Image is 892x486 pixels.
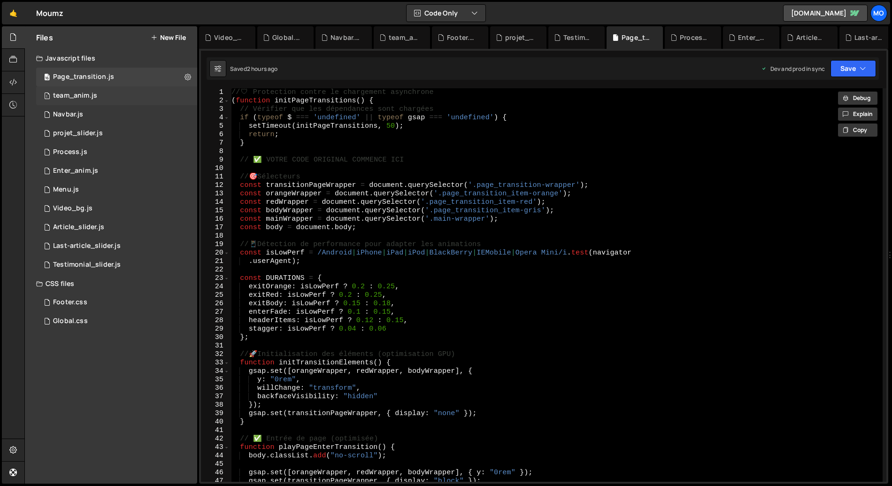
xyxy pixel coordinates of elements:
div: Saved [230,65,278,73]
div: 10 [201,164,230,173]
div: Enter_anim.js [738,33,768,42]
div: 32 [201,350,230,359]
div: 28 [201,316,230,325]
div: 19 [201,240,230,249]
div: Process.js [53,148,87,156]
div: 37 [201,393,230,401]
div: 38 [201,401,230,409]
button: Explain [838,107,878,121]
div: 42 [201,435,230,443]
div: Article_slider.js [796,33,826,42]
div: 2 [201,97,230,105]
div: 7 [201,139,230,147]
a: [DOMAIN_NAME] [783,5,868,22]
div: Process.js [680,33,710,42]
div: 39 [201,409,230,418]
div: 35 [201,376,230,384]
div: 3 [201,105,230,114]
div: 25 [201,291,230,300]
div: Navbar.js [53,110,83,119]
div: 44 [201,452,230,460]
button: Copy [838,123,878,137]
div: Footer.css [53,298,87,307]
div: Last-article_slider.js [854,33,884,42]
div: 11 [201,173,230,181]
div: 17 [201,224,230,232]
div: 14118/36079.js [36,237,197,255]
div: 30 [201,333,230,342]
div: Last-article_slider.js [53,242,121,250]
div: 14 [201,198,230,207]
div: CSS files [25,274,197,293]
button: Debug [838,91,878,105]
div: 14118/41991.js [36,86,197,105]
div: 8 [201,147,230,156]
div: Menu.js [53,185,79,194]
div: 45 [201,460,230,469]
div: 21 [201,257,230,266]
div: 20 [201,249,230,257]
div: Navbar.js [331,33,361,42]
div: 41 [201,426,230,435]
div: 15 [201,207,230,215]
div: 2 hours ago [247,65,278,73]
div: 34 [201,367,230,376]
div: Article_slider.js [53,223,104,231]
div: 29 [201,325,230,333]
div: 14118/36280.js [36,68,197,86]
div: Dev and prod in sync [761,65,825,73]
div: 5 [201,122,230,131]
div: 22 [201,266,230,274]
div: 46 [201,469,230,477]
a: 🤙 [2,2,25,24]
div: 14118/36077.js [36,255,197,274]
div: 14118/36551.js [36,105,197,124]
div: 14118/37107.css [36,293,197,312]
div: 36 [201,384,230,393]
div: 14118/36901.js [36,124,197,143]
div: 43 [201,443,230,452]
a: Mo [870,5,887,22]
button: Code Only [407,5,485,22]
div: Global.css [53,317,88,325]
div: 14118/36100.js [36,218,197,237]
div: 26 [201,300,230,308]
div: Global.css [272,33,302,42]
div: 12 [201,181,230,190]
div: 9 [201,156,230,164]
button: Save [830,60,876,77]
div: 6 [201,131,230,139]
span: 16 [44,74,50,82]
div: 23 [201,274,230,283]
div: projet_slider.js [505,33,535,42]
div: 16 [201,215,230,224]
div: 47 [201,477,230,486]
div: 4 [201,114,230,122]
div: 14118/36091.css [36,312,197,331]
div: 13 [201,190,230,198]
div: 31 [201,342,230,350]
div: projet_slider.js [53,129,103,138]
div: team_anim.js [389,33,419,42]
div: 14118/36362.js [36,180,197,199]
div: 1 [201,88,230,97]
div: 14118/41035.js [36,199,197,218]
div: 14118/36567.js [36,143,197,162]
div: team_anim.js [53,92,97,100]
div: 33 [201,359,230,367]
div: 27 [201,308,230,316]
div: 40 [201,418,230,426]
h2: Files [36,32,53,43]
button: New File [151,34,186,41]
div: Enter_anim.js [53,167,98,175]
div: Footer.css [447,33,477,42]
div: Page_transition.js [622,33,652,42]
div: 24 [201,283,230,291]
div: 14118/36687.js [36,162,197,180]
div: Moumz [36,8,63,19]
div: Testimonial_slider.js [563,33,593,42]
div: Javascript files [25,49,197,68]
div: Testimonial_slider.js [53,261,121,269]
div: 18 [201,232,230,240]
